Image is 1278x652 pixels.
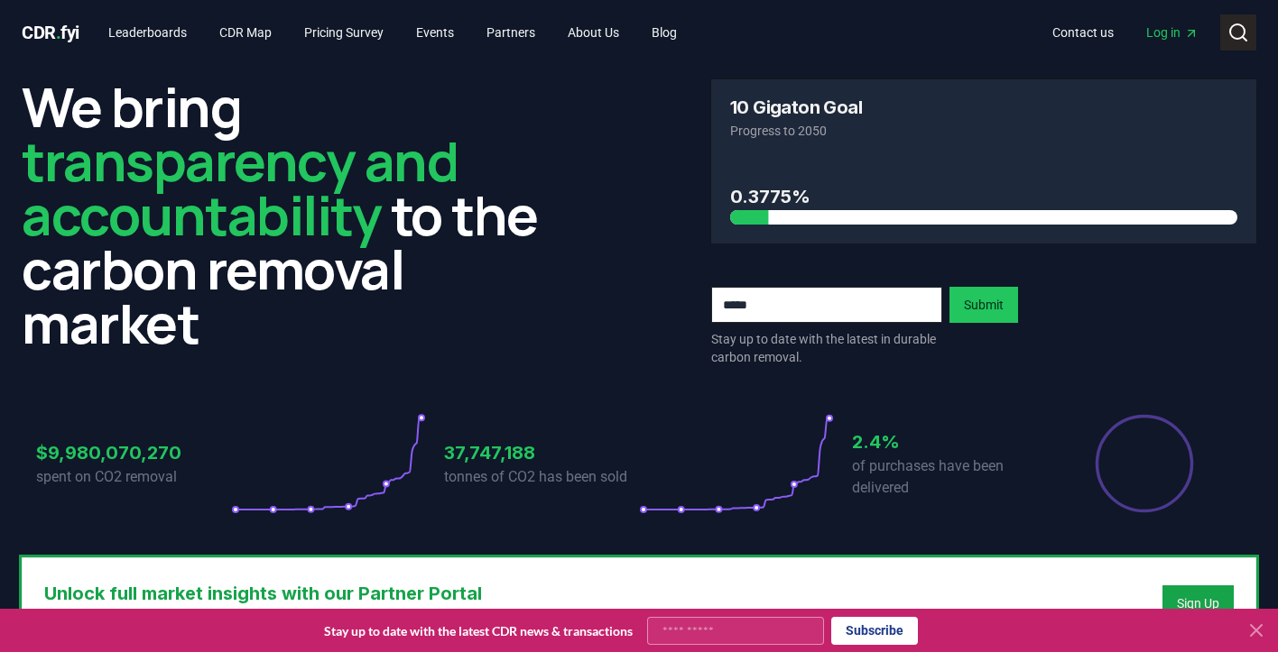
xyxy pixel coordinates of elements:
a: Sign Up [1177,594,1219,612]
nav: Main [1038,16,1213,49]
h3: 10 Gigaton Goal [730,98,862,116]
button: Sign Up [1162,585,1234,621]
p: Stay up to date with the latest in durable carbon removal. [711,330,942,366]
p: spent on CO2 removal [36,466,231,488]
a: CDR.fyi [22,20,79,45]
h3: $9,980,070,270 [36,439,231,466]
span: transparency and accountability [22,124,458,252]
h3: 37,747,188 [444,439,639,466]
span: . [56,22,61,43]
a: Partners [472,16,550,49]
button: Submit [949,287,1018,323]
a: Leaderboards [94,16,201,49]
a: About Us [553,16,634,49]
h3: 2.4% [852,428,1047,455]
p: tonnes of CO2 has been sold [444,466,639,488]
a: Pricing Survey [290,16,398,49]
p: of purchases have been delivered [852,455,1047,499]
h3: 0.3775% [730,183,1237,210]
nav: Main [94,16,691,49]
h3: Unlock full market insights with our Partner Portal [44,580,669,607]
h2: We bring to the carbon removal market [22,79,567,350]
a: Log in [1132,16,1213,49]
a: Contact us [1038,16,1128,49]
p: Free to all users with a work account. Premium options available for Data Partners and Platform S... [44,607,669,625]
p: Progress to 2050 [730,122,1237,140]
a: Blog [637,16,691,49]
span: CDR fyi [22,22,79,43]
a: CDR Map [205,16,286,49]
div: Percentage of sales delivered [1094,413,1195,514]
a: Events [402,16,468,49]
span: Log in [1146,23,1199,41]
